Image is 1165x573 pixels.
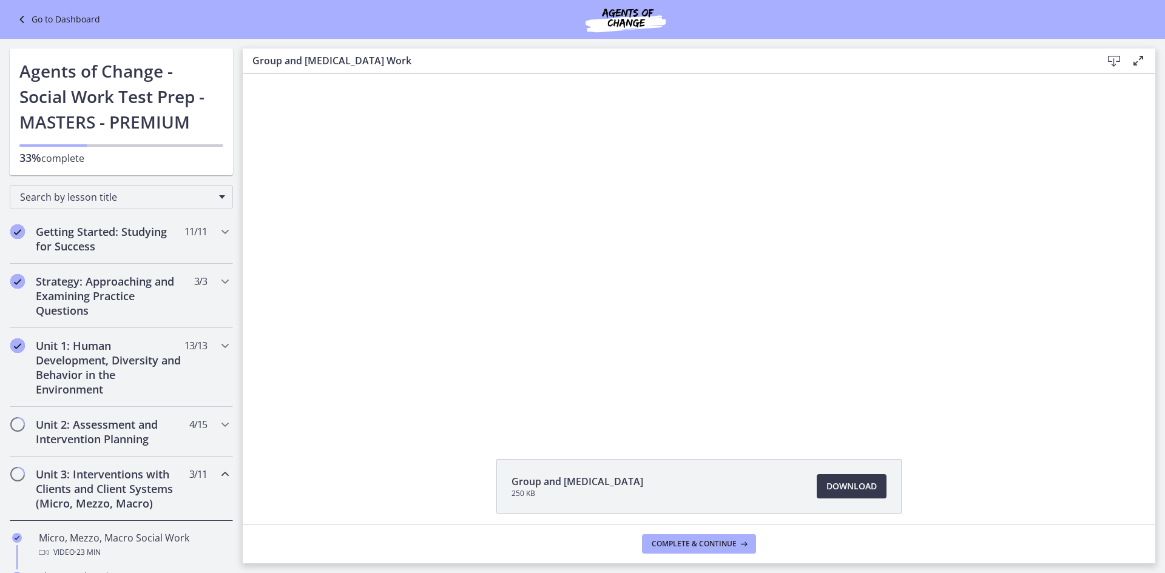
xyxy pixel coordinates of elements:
[36,224,184,253] h2: Getting Started: Studying for Success
[512,474,643,489] span: Group and [MEDICAL_DATA]
[36,338,184,397] h2: Unit 1: Human Development, Diversity and Behavior in the Environment
[817,474,886,498] a: Download
[39,531,228,560] div: Micro, Mezzo, Macro Social Work
[184,224,207,239] span: 11 / 11
[10,224,25,239] i: Completed
[194,274,207,289] span: 3 / 3
[36,274,184,318] h2: Strategy: Approaching and Examining Practice Questions
[642,534,756,554] button: Complete & continue
[19,150,41,165] span: 33%
[36,417,184,446] h2: Unit 2: Assessment and Intervention Planning
[75,545,101,560] span: · 23 min
[39,545,228,560] div: Video
[20,190,213,204] span: Search by lesson title
[10,185,233,209] div: Search by lesson title
[36,467,184,511] h2: Unit 3: Interventions with Clients and Client Systems (Micro, Mezzo, Macro)
[10,338,25,353] i: Completed
[243,74,1155,431] iframe: Video Lesson
[15,12,100,27] a: Go to Dashboard
[10,274,25,289] i: Completed
[652,539,737,549] span: Complete & continue
[184,338,207,353] span: 13 / 13
[252,53,1082,68] h3: Group and [MEDICAL_DATA] Work
[189,417,207,432] span: 4 / 15
[189,467,207,481] span: 3 / 11
[512,489,643,498] span: 250 KB
[12,533,22,543] i: Completed
[826,479,877,494] span: Download
[19,150,223,166] p: complete
[19,58,223,135] h1: Agents of Change - Social Work Test Prep - MASTERS - PREMIUM
[553,5,698,34] img: Agents of Change Social Work Test Prep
